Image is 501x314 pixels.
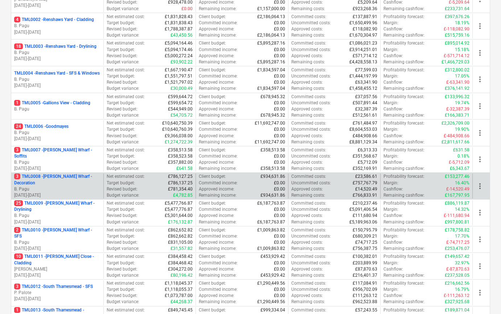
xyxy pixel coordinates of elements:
p: B. Pagu [14,213,100,219]
p: £1,466,729.03 [442,59,469,65]
p: TML0003 - Renshaws Yard - Drylining [14,43,96,50]
p: Committed income : [199,47,238,53]
p: £166,383.71 [445,112,469,118]
p: Remaining cashflow : [383,32,424,38]
p: Client budget : [199,173,226,180]
span: 1 [14,307,20,313]
p: B. Pagu [14,239,100,246]
p: Remaining income : [199,6,237,12]
p: 18.19% [455,20,469,26]
p: £0.00 [274,73,285,79]
p: Remaining income : [199,85,237,92]
p: £137,887.91 [353,14,377,20]
span: 4 [14,17,20,22]
p: Remaining costs : [291,112,325,118]
p: £0.00 [274,47,285,53]
p: Uncommitted costs : [291,73,331,79]
p: £153,277.46 [445,173,469,180]
p: [DATE] - [DATE] [14,166,100,172]
p: B. Pagu [14,23,100,29]
p: £1,831,838.43 [165,20,193,26]
span: more_vert [476,75,484,84]
p: [DATE] - [DATE] [14,136,100,142]
p: £397,676.26 [445,14,469,20]
p: Remaining cashflow : [383,6,424,12]
p: £358,513.58 [168,147,193,153]
p: £14,520.49 [355,186,377,192]
div: 3TML0012 -South Thamesmead - SFSP. Palote[DATE]-[DATE] [14,284,100,302]
p: £312,800.02 [445,67,469,73]
p: £0.00 [181,6,193,12]
p: Approved income : [199,186,234,192]
p: Net estimated cost : [107,94,145,100]
span: more_vert [476,208,484,217]
p: Profitability forecast : [383,14,424,20]
p: Approved income : [199,159,234,166]
p: Target budget : [107,100,135,106]
p: Committed income : [199,20,238,26]
p: Approved costs : [291,159,323,166]
p: Revised budget : [107,106,137,112]
p: TML0008 - [PERSON_NAME] Wharf - Decoration [14,173,100,186]
div: 3TML0008 -[PERSON_NAME] Wharf - DecorationB. Pagu[DATE]-[DATE] [14,173,100,198]
p: £895,014.92 [445,40,469,46]
p: £0.00 [274,20,285,26]
p: Budget variance : [107,139,139,145]
span: more_vert [476,102,484,110]
p: £0.00 [274,133,285,139]
p: £233,731.64 [445,6,469,12]
p: £1,521,797.02 [165,79,193,85]
p: Net estimated cost : [107,40,145,46]
p: Client budget : [199,67,226,73]
p: Remaining cashflow : [383,166,424,172]
p: Approved costs : [291,133,323,139]
p: £599,644.72 [168,94,193,100]
p: Profitability forecast : [383,94,424,100]
p: Margin : [383,73,398,79]
p: Client budget : [199,40,226,46]
p: Budget variance : [107,192,139,198]
p: £11,692,747.00 [255,139,285,145]
p: Target budget : [107,153,135,159]
p: £5,712.09 [358,159,377,166]
p: £351,568.67 [353,153,377,159]
p: B. Pagu [14,50,100,56]
p: £923,268.36 [353,6,377,12]
p: Revised budget : [107,79,137,85]
p: £544,949.00 [168,106,193,112]
p: £10,640,750.39 [162,120,193,126]
p: Cashflow : [383,26,403,32]
p: TML0006 - Goodmayes [14,123,69,130]
p: £0.00 [274,106,285,112]
p: £-571,714.12 [444,53,469,59]
p: Budget variance : [107,166,139,172]
p: £8,604,553.03 [349,126,377,133]
p: £1,834,597.04 [257,67,285,73]
p: £11,692,747.00 [255,120,285,126]
p: 0.18% [457,153,469,159]
p: Budget variance : [107,85,139,92]
p: Remaining cashflow : [383,112,424,118]
p: £5,895,287.16 [257,40,285,46]
p: £1,086,021.23 [349,40,377,46]
p: £358,513.58 [260,166,285,172]
p: Profitability forecast : [383,173,424,180]
p: Approved costs : [291,186,323,192]
span: 3 [14,147,20,153]
p: £77,599.03 [355,67,377,73]
p: £2,186,064.13 [257,32,285,38]
p: Budget variance : [107,59,139,65]
p: £0.00 [274,159,285,166]
p: £599,654.72 [168,100,193,106]
p: Net estimated cost : [107,14,145,20]
p: Committed income : [199,153,238,159]
p: Profitability forecast : [383,40,424,46]
p: TML0007 - [PERSON_NAME] Wharf - Soffits [14,147,100,159]
p: Remaining costs : [291,139,325,145]
span: more_vert [476,182,484,191]
p: £358,513.58 [260,147,285,153]
p: Committed costs : [291,67,326,73]
span: 25 [14,200,23,206]
p: Revised budget : [107,53,137,59]
p: £934,631.86 [260,173,285,180]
